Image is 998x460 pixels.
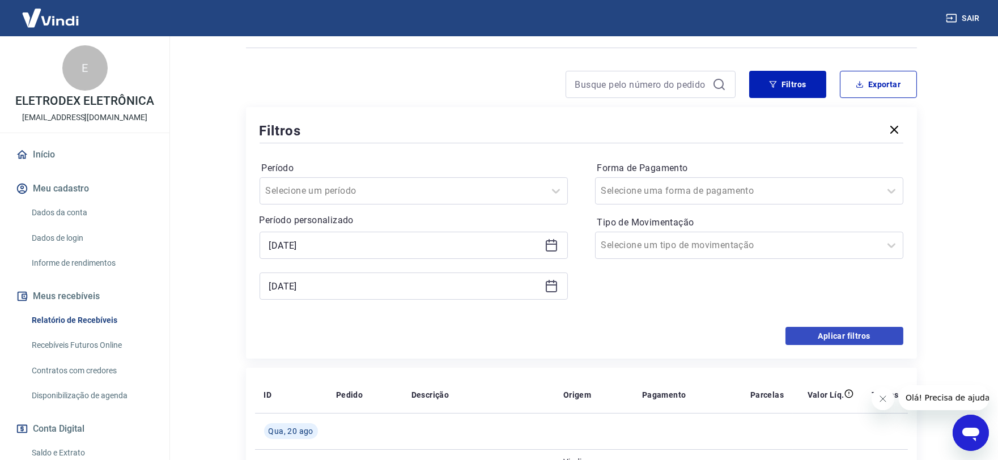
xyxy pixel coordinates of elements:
button: Conta Digital [14,416,156,441]
label: Período [262,161,566,175]
p: ID [264,389,272,401]
h5: Filtros [260,122,301,140]
p: ELETRODEX ELETRÔNICA [15,95,154,107]
a: Início [14,142,156,167]
span: Olá! Precisa de ajuda? [7,8,95,17]
input: Data final [269,278,540,295]
a: Disponibilização de agenda [27,384,156,407]
p: Pedido [336,389,363,401]
p: Descrição [411,389,449,401]
button: Aplicar filtros [785,327,903,345]
p: Pagamento [642,389,686,401]
a: Informe de rendimentos [27,252,156,275]
p: Período personalizado [260,214,568,227]
label: Tipo de Movimentação [597,216,901,229]
iframe: Botão para abrir a janela de mensagens [953,415,989,451]
a: Contratos com credores [27,359,156,382]
button: Meu cadastro [14,176,156,201]
p: Valor Líq. [808,389,844,401]
p: [EMAIL_ADDRESS][DOMAIN_NAME] [22,112,147,123]
iframe: Mensagem da empresa [899,385,989,410]
span: Qua, 20 ago [269,425,313,437]
button: Sair [944,8,984,29]
p: Parcelas [750,389,784,401]
div: E [62,45,108,91]
a: Dados de login [27,227,156,250]
label: Forma de Pagamento [597,161,901,175]
button: Meus recebíveis [14,284,156,309]
a: Relatório de Recebíveis [27,309,156,332]
img: Vindi [14,1,87,35]
iframe: Fechar mensagem [872,387,894,410]
input: Data inicial [269,237,540,254]
button: Filtros [749,71,826,98]
a: Recebíveis Futuros Online [27,334,156,357]
p: Origem [563,389,591,401]
input: Busque pelo número do pedido [575,76,708,93]
a: Dados da conta [27,201,156,224]
button: Exportar [840,71,917,98]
